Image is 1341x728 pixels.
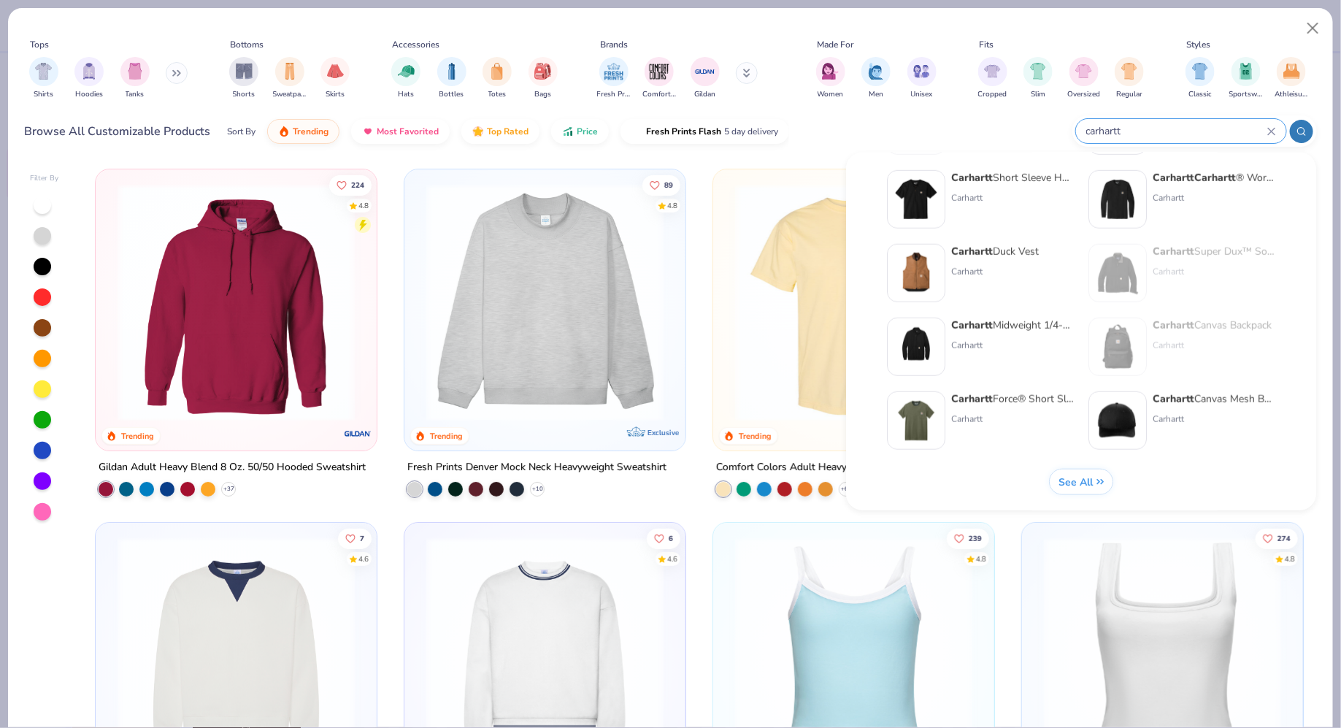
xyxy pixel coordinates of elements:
[326,89,345,100] span: Skirts
[1153,391,1275,407] div: Canvas Mesh Back Cap
[487,126,529,137] span: Top Rated
[273,57,307,100] div: filter for Sweatpants
[233,89,255,100] span: Shorts
[603,61,625,83] img: Fresh Prints Image
[1153,392,1194,406] strong: Carhartt
[120,57,150,100] div: filter for Tanks
[642,89,676,100] span: Comfort Colors
[951,318,993,332] strong: Carhartt
[75,89,103,100] span: Hoodies
[1050,469,1113,495] button: See All
[534,89,551,100] span: Bags
[869,89,883,100] span: Men
[351,119,450,144] button: Most Favorited
[35,63,52,80] img: Shirts Image
[483,57,512,100] button: filter button
[437,57,466,100] button: filter button
[391,57,420,100] button: filter button
[1275,89,1308,100] span: Athleisure
[223,485,234,494] span: + 37
[1023,57,1053,100] div: filter for Slim
[1188,89,1212,100] span: Classic
[978,57,1007,100] div: filter for Cropped
[894,398,939,443] img: d4affd4c-1956-44e8-929d-8129394ed124
[597,57,631,100] button: filter button
[1153,318,1194,332] strong: Carhartt
[419,184,671,421] img: f5d85501-0dbb-4ee4-b115-c08fa3845d83
[407,459,666,477] div: Fresh Prints Denver Mock Neck Heavyweight Sweatshirt
[126,89,145,100] span: Tanks
[328,175,371,195] button: Like
[1095,398,1140,443] img: 6cf8e3b6-a350-4a7f-aa0a-c8517084939c
[1255,528,1297,548] button: Like
[359,534,364,542] span: 7
[1275,57,1308,100] div: filter for Athleisure
[74,57,104,100] button: filter button
[861,57,891,100] button: filter button
[978,57,1007,100] button: filter button
[25,123,211,140] div: Browse All Customizable Products
[716,459,913,477] div: Comfort Colors Adult Heavyweight T-Shirt
[666,200,677,211] div: 4.8
[951,170,1074,185] div: Short Sleeve Henley T-Shirt
[437,57,466,100] div: filter for Bottles
[894,250,939,296] img: fc9e09cd-626d-4142-ae44-7ed50d9e6e05
[671,184,923,421] img: a90f7c54-8796-4cb2-9d6e-4e9644cfe0fe
[81,63,97,80] img: Hoodies Image
[907,57,937,100] button: filter button
[978,89,1007,100] span: Cropped
[1238,63,1254,80] img: Sportswear Image
[894,324,939,369] img: fa30a71f-ae49-4e0d-8c1b-95533b14cc8e
[551,119,609,144] button: Price
[1153,171,1194,185] strong: Carhartt
[1283,63,1300,80] img: Athleisure Image
[529,57,558,100] button: filter button
[984,63,1001,80] img: Cropped Image
[951,171,993,185] strong: Carhartt
[531,485,542,494] span: + 10
[907,57,937,100] div: filter for Unisex
[822,63,839,80] img: Women Image
[444,63,460,80] img: Bottles Image
[1153,265,1275,278] div: Carhartt
[343,419,372,448] img: Gildan logo
[282,63,298,80] img: Sweatpants Image
[1277,534,1290,542] span: 274
[398,89,414,100] span: Hats
[951,191,1074,204] div: Carhartt
[1153,191,1275,204] div: Carhartt
[1075,63,1092,80] img: Oversized Image
[668,534,672,542] span: 6
[229,57,258,100] div: filter for Shorts
[278,126,290,137] img: trending.gif
[951,392,993,406] strong: Carhartt
[597,57,631,100] div: filter for Fresh Prints
[29,57,58,100] button: filter button
[646,528,680,548] button: Like
[30,173,59,184] div: Filter By
[1067,57,1100,100] div: filter for Oversized
[1186,57,1215,100] button: filter button
[1153,413,1275,426] div: Carhartt
[1121,63,1138,80] img: Regular Image
[817,38,853,51] div: Made For
[911,89,933,100] span: Unisex
[1186,57,1215,100] div: filter for Classic
[648,61,670,83] img: Comfort Colors Image
[951,245,993,258] strong: Carhartt
[816,57,845,100] button: filter button
[350,181,364,188] span: 224
[631,126,643,137] img: flash.gif
[1284,553,1294,564] div: 4.8
[1229,57,1263,100] div: filter for Sportswear
[120,57,150,100] button: filter button
[724,123,778,140] span: 5 day delivery
[979,38,994,51] div: Fits
[1085,123,1267,139] input: Try "T-Shirt"
[1095,324,1140,369] img: aa3312ae-bf20-4306-a887-66f86ef4ffbf
[1030,63,1046,80] img: Slim Image
[620,119,789,144] button: Fresh Prints Flash5 day delivery
[488,89,507,100] span: Totes
[642,175,680,195] button: Like
[1299,15,1327,42] button: Close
